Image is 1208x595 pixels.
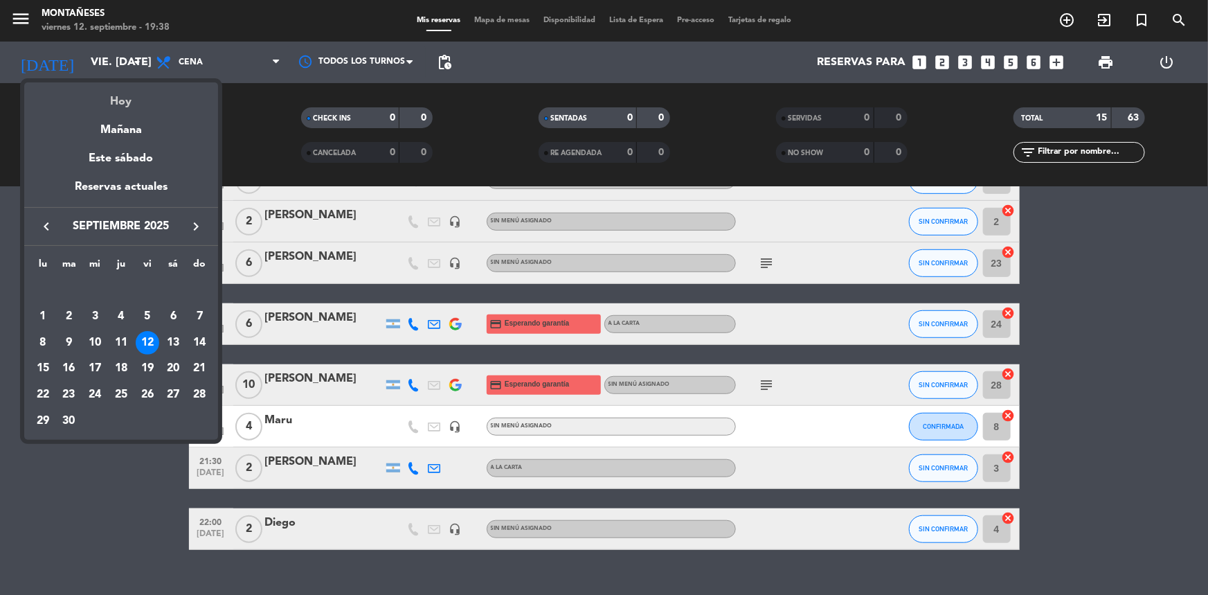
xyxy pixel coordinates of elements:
td: 21 de septiembre de 2025 [186,356,213,382]
td: 13 de septiembre de 2025 [161,330,187,356]
td: SEP. [30,277,213,303]
td: 8 de septiembre de 2025 [30,330,56,356]
div: 26 [136,383,159,407]
div: Hoy [24,82,218,111]
div: 5 [136,305,159,328]
th: viernes [134,256,161,278]
div: 24 [83,383,107,407]
div: 3 [83,305,107,328]
td: 30 de septiembre de 2025 [56,408,82,434]
td: 25 de septiembre de 2025 [108,382,134,408]
div: Este sábado [24,139,218,178]
td: 3 de septiembre de 2025 [82,303,108,330]
td: 5 de septiembre de 2025 [134,303,161,330]
div: 4 [109,305,133,328]
div: 16 [57,357,81,380]
td: 1 de septiembre de 2025 [30,303,56,330]
div: 22 [31,383,55,407]
td: 12 de septiembre de 2025 [134,330,161,356]
div: 1 [31,305,55,328]
span: septiembre 2025 [59,217,183,236]
td: 14 de septiembre de 2025 [186,330,213,356]
td: 24 de septiembre de 2025 [82,382,108,408]
td: 26 de septiembre de 2025 [134,382,161,408]
td: 7 de septiembre de 2025 [186,303,213,330]
div: 14 [188,331,211,355]
td: 20 de septiembre de 2025 [161,356,187,382]
div: Mañana [24,111,218,139]
i: keyboard_arrow_left [38,218,55,235]
td: 17 de septiembre de 2025 [82,356,108,382]
td: 9 de septiembre de 2025 [56,330,82,356]
div: 8 [31,331,55,355]
div: 25 [109,383,133,407]
div: 28 [188,383,211,407]
td: 15 de septiembre de 2025 [30,356,56,382]
th: miércoles [82,256,108,278]
div: 12 [136,331,159,355]
td: 11 de septiembre de 2025 [108,330,134,356]
div: 20 [161,357,185,380]
td: 4 de septiembre de 2025 [108,303,134,330]
div: 21 [188,357,211,380]
td: 16 de septiembre de 2025 [56,356,82,382]
div: 10 [83,331,107,355]
div: Reservas actuales [24,178,218,206]
div: 27 [161,383,185,407]
th: lunes [30,256,56,278]
td: 18 de septiembre de 2025 [108,356,134,382]
div: 30 [57,409,81,433]
div: 9 [57,331,81,355]
i: keyboard_arrow_right [188,218,204,235]
div: 2 [57,305,81,328]
td: 27 de septiembre de 2025 [161,382,187,408]
button: keyboard_arrow_left [34,217,59,236]
td: 10 de septiembre de 2025 [82,330,108,356]
div: 19 [136,357,159,380]
th: domingo [186,256,213,278]
div: 7 [188,305,211,328]
td: 2 de septiembre de 2025 [56,303,82,330]
div: 29 [31,409,55,433]
div: 11 [109,331,133,355]
div: 13 [161,331,185,355]
th: jueves [108,256,134,278]
th: sábado [161,256,187,278]
div: 18 [109,357,133,380]
td: 29 de septiembre de 2025 [30,408,56,434]
div: 23 [57,383,81,407]
td: 23 de septiembre de 2025 [56,382,82,408]
div: 6 [161,305,185,328]
button: keyboard_arrow_right [183,217,208,236]
td: 22 de septiembre de 2025 [30,382,56,408]
td: 28 de septiembre de 2025 [186,382,213,408]
div: 17 [83,357,107,380]
th: martes [56,256,82,278]
td: 19 de septiembre de 2025 [134,356,161,382]
div: 15 [31,357,55,380]
td: 6 de septiembre de 2025 [161,303,187,330]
